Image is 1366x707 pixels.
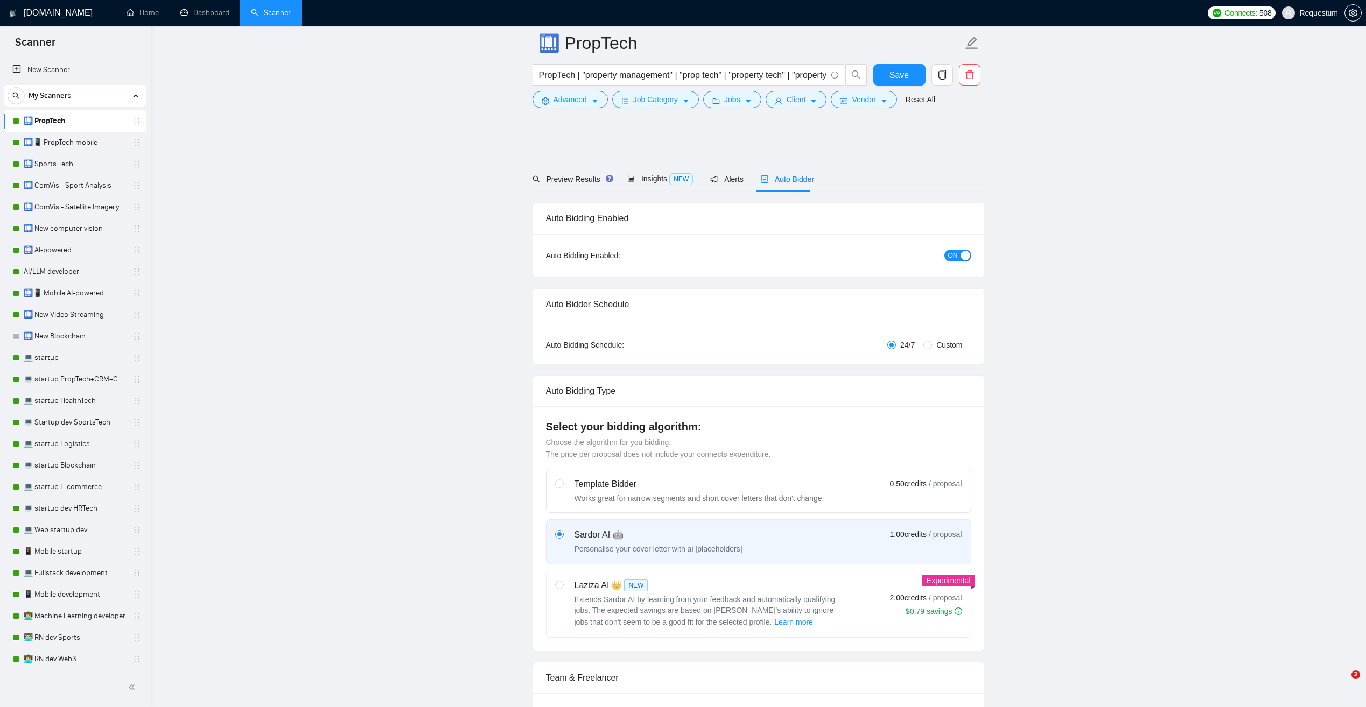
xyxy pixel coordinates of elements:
[554,94,587,105] span: Advanced
[8,87,25,104] button: search
[24,412,126,433] a: 💻 Startup dev SportsTech
[929,529,962,540] span: / proposal
[710,175,718,183] span: notification
[533,175,610,183] span: Preview Results
[24,390,126,412] a: 💻 startup HealthTech
[24,326,126,347] a: 🛄 New Blockchain
[682,97,690,105] span: caret-down
[251,8,291,17] a: searchScanner
[774,616,814,628] button: Laziza AI NEWExtends Sardor AI by learning from your feedback and automatically qualifying jobs. ...
[948,250,958,261] span: ON
[542,97,549,105] span: setting
[132,267,141,276] span: holder
[624,579,648,591] span: NEW
[1344,4,1362,22] button: setting
[546,203,971,234] div: Auto Bidding Enabled
[6,34,64,57] span: Scanner
[132,547,141,556] span: holder
[889,68,909,82] span: Save
[575,493,824,504] div: Works great for narrow segments and short cover letters that don't change.
[575,543,742,554] div: Personalise your cover letter with ai [placeholders]
[932,70,952,80] span: copy
[1213,9,1221,17] img: upwork-logo.png
[539,68,826,82] input: Search Freelance Jobs...
[12,59,138,81] a: New Scanner
[906,606,962,617] div: $0.79 savings
[1225,7,1257,19] span: Connects:
[929,478,962,489] span: / proposal
[132,483,141,491] span: holder
[24,562,126,584] a: 💻 Fullstack development
[546,662,971,693] div: Team & Freelancer
[8,92,24,100] span: search
[4,59,146,81] li: New Scanner
[132,289,141,298] span: holder
[132,138,141,147] span: holder
[831,91,896,108] button: idcardVendorcaret-down
[1285,9,1292,17] span: user
[132,526,141,534] span: holder
[127,8,159,17] a: homeHome
[896,339,919,351] span: 24/7
[710,175,744,183] span: Alerts
[546,438,771,458] span: Choose the algorithm for you bidding. The price per proposal does not include your connects expen...
[965,36,979,50] span: edit
[24,519,126,541] a: 💻 Web startup dev
[575,478,824,491] div: Template Bidder
[24,369,126,390] a: 💻 startup PropTech+CRM+Construction
[546,289,971,320] div: Auto Bidder Schedule
[24,627,126,648] a: 👨‍💻 RN dev Sports
[774,616,813,628] span: Learn more
[24,196,126,218] a: 🛄 ComVis - Satellite Imagery Analysis
[132,612,141,620] span: holder
[24,605,126,627] a: 👨‍💻 Machine Learning developer
[627,174,693,183] span: Insights
[24,455,126,476] a: 💻 startup Blockchain
[132,590,141,599] span: holder
[132,655,141,663] span: holder
[546,250,688,261] div: Auto Bidding Enabled:
[852,94,875,105] span: Vendor
[959,70,980,80] span: delete
[132,160,141,168] span: holder
[24,476,126,498] a: 💻 startup E-commerce
[24,282,126,304] a: 🛄📱 Mobile AI-powered
[846,70,866,80] span: search
[132,461,141,470] span: holder
[761,175,814,183] span: Auto Bidder
[724,94,740,105] span: Jobs
[890,592,927,604] span: 2.00 credits
[890,478,927,490] span: 0.50 credits
[1329,670,1355,696] iframe: Intercom live chat
[546,339,688,351] div: Auto Bidding Schedule:
[761,175,768,183] span: robot
[132,310,141,319] span: holder
[132,504,141,513] span: holder
[546,376,971,406] div: Auto Bidding Type
[29,85,71,107] span: My Scanners
[24,132,126,153] a: 🛄📱 PropTech mobile
[132,397,141,405] span: holder
[1351,670,1360,679] span: 2
[132,332,141,341] span: holder
[810,97,817,105] span: caret-down
[132,633,141,642] span: holder
[132,569,141,577] span: holder
[24,541,126,562] a: 📱 Mobile startup
[9,5,17,22] img: logo
[24,648,126,670] a: 👨‍💻 RN dev Web3
[24,261,126,282] a: AI/LLM developer
[932,339,966,351] span: Custom
[1344,9,1362,17] a: setting
[132,224,141,233] span: holder
[24,584,126,605] a: 📱 Mobile development
[745,97,752,105] span: caret-down
[591,97,599,105] span: caret-down
[627,175,635,182] span: area-chart
[612,91,699,108] button: barsJob Categorycaret-down
[533,175,540,183] span: search
[24,304,126,326] a: 🛄 New Video Streaming
[703,91,761,108] button: folderJobscaret-down
[766,91,827,108] button: userClientcaret-down
[787,94,806,105] span: Client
